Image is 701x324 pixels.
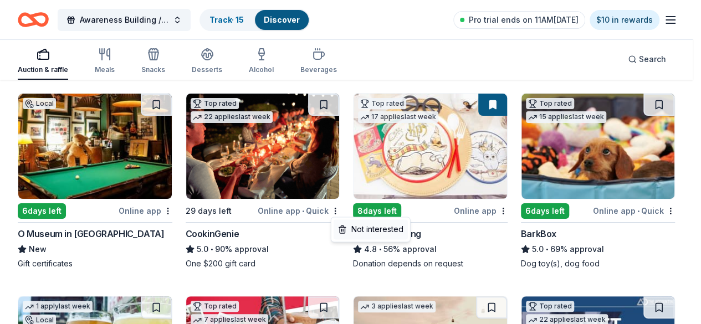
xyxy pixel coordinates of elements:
[521,203,569,219] div: 6 days left
[545,245,548,254] span: •
[353,243,508,256] div: 56% approval
[95,65,115,74] div: Meals
[378,245,381,254] span: •
[23,98,56,109] div: Local
[191,111,273,123] div: 22 applies last week
[637,207,639,215] span: •
[186,258,340,269] div: One $200 gift card
[521,227,556,240] div: BarkBox
[532,243,544,256] span: 5.0
[18,7,49,33] a: Home
[18,94,172,199] img: Image for O Museum in The Mansion
[454,204,508,218] div: Online app
[210,245,213,254] span: •
[593,204,675,218] div: Online app Quick
[302,207,304,215] span: •
[590,10,659,30] a: $10 in rewards
[18,258,172,269] div: Gift certificates
[521,94,675,199] img: Image for BarkBox
[119,204,172,218] div: Online app
[353,258,508,269] div: Donation depends on request
[258,204,340,218] div: Online app Quick
[29,243,47,256] span: New
[358,111,438,123] div: 17 applies last week
[264,15,300,24] a: Discover
[80,13,168,27] span: Awareness Building / Social Engagement Event
[526,301,574,312] div: Top rated
[353,203,401,219] div: 8 days left
[186,243,340,256] div: 90% approval
[191,301,239,312] div: Top rated
[521,258,676,269] div: Dog toy(s), dog food
[469,13,579,27] span: Pro trial ends on 11AM[DATE]
[141,65,165,74] div: Snacks
[186,204,232,218] div: 29 days left
[23,301,93,312] div: 1 apply last week
[334,219,408,239] div: Not interested
[249,65,274,74] div: Alcohol
[18,227,164,240] div: O Museum in [GEOGRAPHIC_DATA]
[358,98,406,109] div: Top rated
[364,243,377,256] span: 4.8
[192,65,222,74] div: Desserts
[358,301,436,312] div: 3 applies last week
[526,111,606,123] div: 15 applies last week
[18,203,66,219] div: 6 days left
[526,98,574,109] div: Top rated
[209,15,244,24] a: Track· 15
[186,94,340,199] img: Image for CookinGenie
[186,227,239,240] div: CookinGenie
[354,94,507,199] img: Image for Oriental Trading
[197,243,208,256] span: 5.0
[639,53,666,66] span: Search
[521,243,676,256] div: 69% approval
[18,65,68,74] div: Auction & raffle
[191,98,239,109] div: Top rated
[300,65,337,74] div: Beverages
